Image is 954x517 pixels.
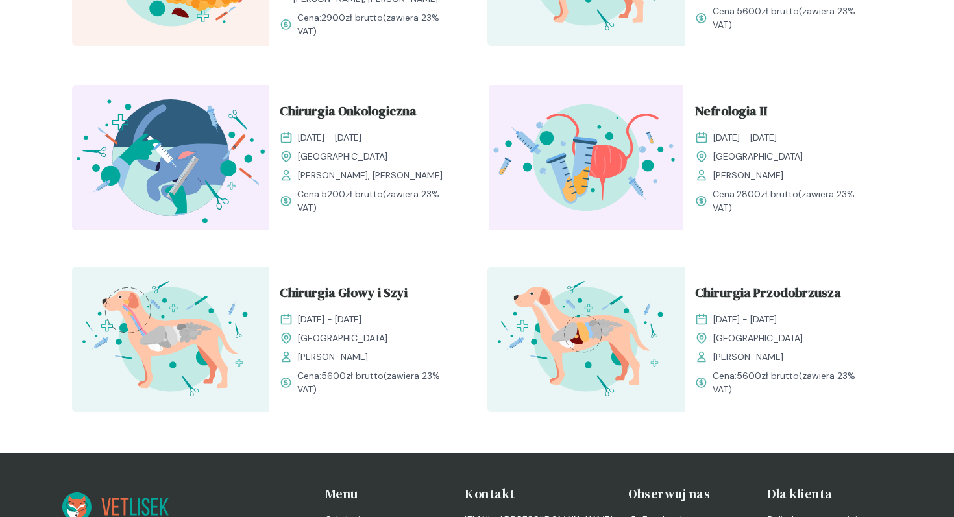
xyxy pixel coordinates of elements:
span: [GEOGRAPHIC_DATA] [713,331,803,345]
span: [PERSON_NAME], [PERSON_NAME] [298,169,443,182]
span: 2800 zł brutto [737,188,798,200]
span: [DATE] - [DATE] [298,131,361,145]
span: Cena: (zawiera 23% VAT) [297,11,456,38]
span: Nefrologia II [695,101,767,126]
span: Chirurgia Onkologiczna [280,101,417,126]
span: [DATE] - [DATE] [713,131,777,145]
h4: Dla klienta [768,485,892,503]
span: 5200 zł brutto [321,188,383,200]
span: [DATE] - [DATE] [713,313,777,326]
span: [GEOGRAPHIC_DATA] [298,150,387,163]
h4: Menu [326,485,450,503]
span: Chirurgia Głowy i Szyi [280,283,408,307]
span: Cena: (zawiera 23% VAT) [713,187,872,215]
a: Chirurgia Onkologiczna [280,101,456,126]
span: Cena: (zawiera 23% VAT) [713,369,872,396]
img: ZpbL5h5LeNNTxNpI_ChiruOnko_T.svg [72,85,269,230]
h4: Obserwuj nas [628,485,752,503]
span: [PERSON_NAME] [298,350,368,364]
span: Cena: (zawiera 23% VAT) [713,5,872,32]
img: ZqFXfB5LeNNTxeHy_ChiruGS_T.svg [72,267,269,412]
h4: Kontakt [465,485,613,503]
img: ZpgBUh5LeNNTxPrX_Uro_T.svg [487,85,685,230]
span: 5600 zł brutto [737,370,799,381]
span: 2900 zł brutto [321,12,383,23]
a: Nefrologia II [695,101,872,126]
span: Cena: (zawiera 23% VAT) [297,369,456,396]
a: Chirurgia Przodobrzusza [695,283,872,307]
span: 5600 zł brutto [737,5,799,17]
span: [PERSON_NAME] [713,350,783,364]
span: [DATE] - [DATE] [298,313,361,326]
span: 5600 zł brutto [321,370,384,381]
span: [PERSON_NAME] [713,169,783,182]
span: [GEOGRAPHIC_DATA] [298,331,387,345]
span: Chirurgia Przodobrzusza [695,283,841,307]
img: ZpbG-B5LeNNTxNnI_ChiruJB_T.svg [487,267,685,412]
span: Cena: (zawiera 23% VAT) [297,187,456,215]
a: Chirurgia Głowy i Szyi [280,283,456,307]
span: [GEOGRAPHIC_DATA] [713,150,803,163]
